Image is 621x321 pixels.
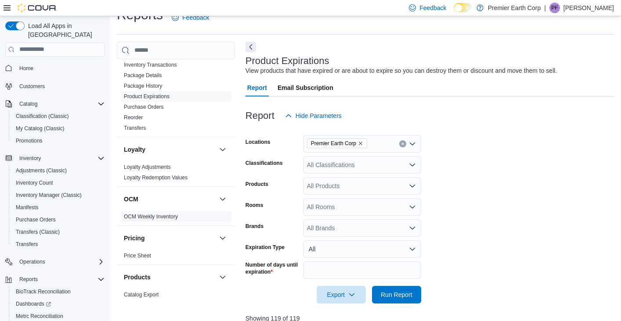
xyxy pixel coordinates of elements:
button: Pricing [124,234,216,243]
span: Dashboards [12,299,105,309]
label: Brands [246,223,264,230]
a: Dashboards [12,299,54,309]
button: Catalog [16,99,41,109]
a: Product Expirations [124,93,170,100]
label: Expiration Type [246,244,285,251]
a: Manifests [12,202,42,213]
span: Inventory Count [12,178,105,188]
span: My Catalog (Classic) [12,123,105,134]
h3: Product Expirations [246,56,329,66]
span: Report [247,79,267,96]
a: Package History [124,83,162,89]
input: Dark Mode [454,3,472,12]
button: Open list of options [409,140,416,147]
a: Catalog Export [124,292,159,298]
a: Home [16,63,37,74]
span: Catalog Export [124,291,159,298]
span: Home [16,63,105,74]
a: Inventory Transactions [124,62,177,68]
button: Transfers (Classic) [9,226,108,238]
span: Operations [19,258,45,265]
span: My Catalog (Classic) [16,125,65,132]
a: Purchase Orders [12,214,59,225]
label: Products [246,181,268,188]
button: Pricing [217,233,228,243]
span: Email Subscription [278,79,333,96]
div: OCM [117,211,235,225]
button: Open list of options [409,203,416,210]
span: Feedback [419,4,446,12]
span: Reports [16,274,105,285]
span: Export [322,286,361,303]
div: Inventory [117,7,235,137]
span: PF [551,3,558,13]
h3: Report [246,111,274,121]
span: Premier Earth Corp [311,139,356,148]
span: Transfers [12,239,105,250]
a: Reorder [124,114,143,121]
label: Number of days until expiration [246,261,300,275]
button: Products [217,272,228,282]
button: Hide Parameters [282,107,345,125]
h3: Products [124,273,151,282]
button: Home [2,62,108,75]
button: Run Report [372,286,421,303]
span: Feedback [182,13,209,22]
a: Transfers [12,239,41,250]
label: Classifications [246,160,283,167]
button: Operations [2,256,108,268]
a: Promotions [12,136,46,146]
button: Loyalty [217,144,228,155]
button: Manifests [9,201,108,214]
span: Customers [16,81,105,92]
button: Reports [16,274,41,285]
button: Next [246,42,256,52]
span: Metrc Reconciliation [16,313,63,320]
button: Reports [2,273,108,285]
button: Remove Premier Earth Corp from selection in this group [358,141,363,146]
span: Inventory Count [16,179,53,186]
span: Dashboards [16,300,51,307]
span: BioTrack Reconciliation [12,286,105,297]
label: Locations [246,139,271,146]
img: Cova [18,4,57,12]
p: Premier Earth Corp [488,3,541,13]
h3: Pricing [124,234,144,243]
span: Customers [19,83,45,90]
span: Inventory Manager (Classic) [16,192,82,199]
a: Loyalty Adjustments [124,164,171,170]
a: Inventory Manager (Classic) [12,190,85,200]
a: Customers [16,81,48,92]
a: Price Sheet [124,253,151,259]
a: Classification (Classic) [12,111,72,121]
span: Price Sheet [124,252,151,259]
button: Purchase Orders [9,214,108,226]
span: Classification (Classic) [12,111,105,121]
h3: Loyalty [124,145,145,154]
a: Purchase Orders [124,104,164,110]
span: BioTrack Reconciliation [16,288,71,295]
span: Transfers [16,241,38,248]
button: Export [317,286,366,303]
span: Package History [124,82,162,89]
span: Manifests [16,204,38,211]
button: Inventory [2,152,108,164]
a: Adjustments (Classic) [12,165,70,176]
button: OCM [124,195,216,203]
button: My Catalog (Classic) [9,122,108,135]
span: Home [19,65,33,72]
a: BioTrack Reconciliation [12,286,74,297]
span: Inventory Manager (Classic) [12,190,105,200]
span: Reorder [124,114,143,121]
span: Promotions [12,136,105,146]
p: [PERSON_NAME] [563,3,614,13]
span: Inventory Transactions [124,61,177,68]
span: Package Details [124,72,162,79]
button: Operations [16,257,49,267]
button: Adjustments (Classic) [9,164,108,177]
span: Adjustments (Classic) [12,165,105,176]
a: Dashboards [9,298,108,310]
span: Product Expirations [124,93,170,100]
a: Transfers (Classic) [12,227,63,237]
p: | [544,3,546,13]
